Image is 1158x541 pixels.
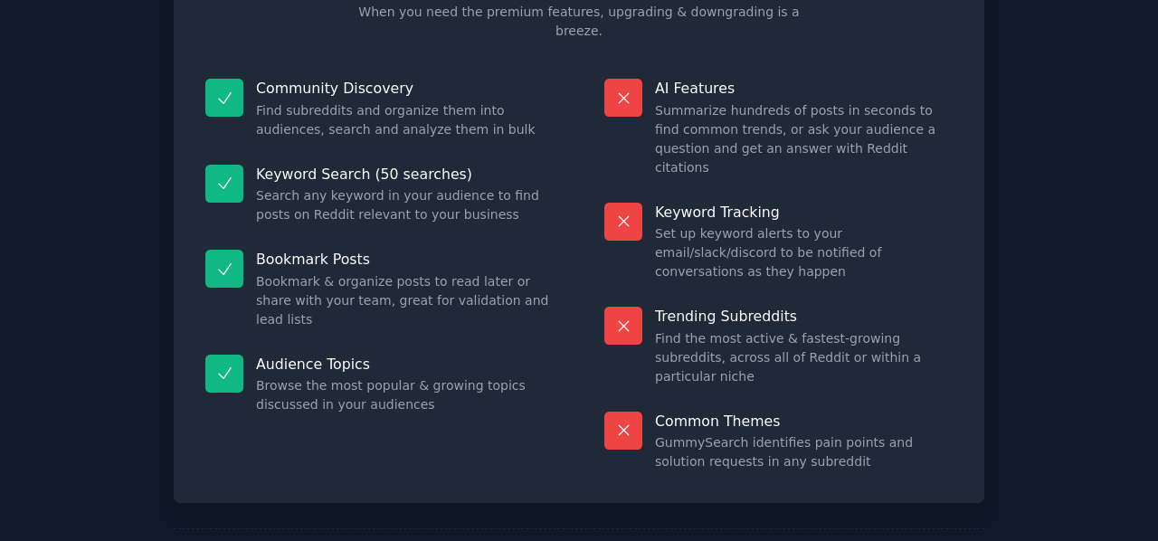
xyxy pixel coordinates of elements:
dd: Summarize hundreds of posts in seconds to find common trends, or ask your audience a question and... [655,101,953,177]
dd: Search any keyword in your audience to find posts on Reddit relevant to your business [256,186,554,224]
p: Bookmark Posts [256,250,554,269]
dd: Bookmark & organize posts to read later or share with your team, great for validation and lead lists [256,272,554,329]
p: AI Features [655,79,953,98]
p: Common Themes [655,412,953,431]
dd: Browse the most popular & growing topics discussed in your audiences [256,376,554,414]
p: Keyword Search (50 searches) [256,165,554,184]
p: Audience Topics [256,355,554,374]
p: Keyword Tracking [655,203,953,222]
dd: GummySearch identifies pain points and solution requests in any subreddit [655,433,953,471]
p: Community Discovery [256,79,554,98]
dd: Set up keyword alerts to your email/slack/discord to be notified of conversations as they happen [655,224,953,281]
dd: Find the most active & fastest-growing subreddits, across all of Reddit or within a particular niche [655,329,953,386]
dd: Find subreddits and organize them into audiences, search and analyze them in bulk [256,101,554,139]
p: Trending Subreddits [655,307,953,326]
